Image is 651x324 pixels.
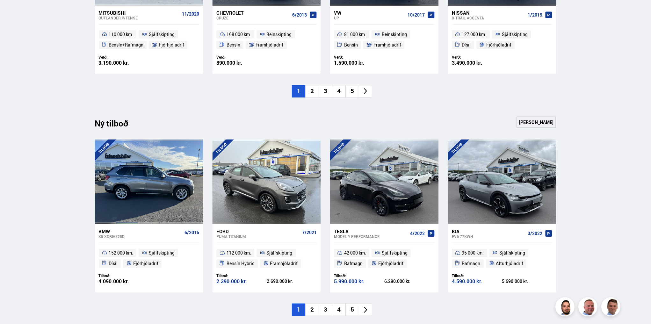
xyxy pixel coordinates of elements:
span: 10/2017 [408,12,425,18]
div: Cruze [216,16,290,20]
li: 4 [332,304,345,316]
span: 110 000 km. [109,31,133,38]
span: Sjálfskipting [149,31,175,38]
a: Kia EV6 77KWH 3/2022 95 000 km. Sjálfskipting Rafmagn Afturhjóladrif Tilboð: 4.590.000 kr. 5.690.... [448,224,556,292]
div: X5 XDRIVE25D [99,234,182,239]
span: Fjórhjóladrif [133,260,158,267]
span: 152 000 km. [109,249,133,257]
span: 112 000 km. [227,249,251,257]
span: 6/2015 [184,230,199,235]
div: 2.690.000 kr. [267,279,317,284]
span: Beinskipting [382,31,407,38]
span: 42 000 km. [344,249,366,257]
span: 168 000 km. [227,31,251,38]
div: Mitsubishi [99,10,179,16]
span: Bensín Hybrid [227,260,255,267]
div: X-Trail ACCENTA [452,16,525,20]
span: Dísil [462,41,471,49]
div: VW [334,10,405,16]
li: 4 [332,85,345,97]
img: FbJEzSuNWCJXmdc-.webp [602,298,621,317]
a: Tesla Model Y PERFORMANCE 4/2022 42 000 km. Sjálfskipting Rafmagn Fjórhjóladrif Tilboð: 5.990.000... [330,224,438,292]
a: VW Up 10/2017 81 000 km. Beinskipting Bensín Framhjóladrif Verð: 1.590.000 kr. [330,6,438,74]
div: Tilboð: [452,273,502,278]
div: 3.490.000 kr. [452,60,502,66]
span: Bensín+Rafmagn [109,41,143,49]
div: Up [334,16,405,20]
div: Puma TITANIUM [216,234,300,239]
li: 2 [305,85,319,97]
div: 5.990.000 kr. [334,279,384,284]
div: Tilboð: [216,273,267,278]
div: Chevrolet [216,10,290,16]
img: siFngHWaQ9KaOqBr.png [579,298,598,317]
div: Tilboð: [99,273,149,278]
span: 7/2021 [302,230,317,235]
div: 890.000 kr. [216,60,267,66]
span: Framhjóladrif [256,41,284,49]
span: Fjórhjóladrif [486,41,511,49]
li: 5 [345,85,359,97]
div: 4.590.000 kr. [452,279,502,284]
div: Ný tilboð [95,119,140,132]
li: 2 [305,304,319,316]
span: Sjálfskipting [149,249,175,257]
a: Ford Puma TITANIUM 7/2021 112 000 km. Sjálfskipting Bensín Hybrid Framhjóladrif Tilboð: 2.390.000... [213,224,321,292]
div: 6.290.000 kr. [384,279,435,284]
div: 1.590.000 kr. [334,60,384,66]
div: Model Y PERFORMANCE [334,234,407,239]
div: EV6 77KWH [452,234,525,239]
div: 3.190.000 kr. [99,60,149,66]
div: Tilboð: [334,273,384,278]
div: Outlander INTENSE [99,16,179,20]
span: Rafmagn [344,260,363,267]
a: BMW X5 XDRIVE25D 6/2015 152 000 km. Sjálfskipting Dísil Fjórhjóladrif Tilboð: 4.090.000 kr. [95,224,203,292]
div: Verð: [452,55,502,60]
a: Nissan X-Trail ACCENTA 1/2019 127 000 km. Sjálfskipting Dísil Fjórhjóladrif Verð: 3.490.000 kr. [448,6,556,74]
button: Opna LiveChat spjallviðmót [5,3,24,22]
span: 1/2019 [528,12,542,18]
span: Rafmagn [462,260,481,267]
a: [PERSON_NAME] [517,117,556,128]
span: 127 000 km. [462,31,487,38]
div: Verð: [99,55,149,60]
div: Nissan [452,10,525,16]
div: 2.390.000 kr. [216,279,267,284]
span: Afturhjóladrif [496,260,523,267]
span: 6/2013 [292,12,307,18]
div: 5.690.000 kr. [502,279,552,284]
li: 5 [345,304,359,316]
span: 3/2022 [528,231,542,236]
span: Framhjóladrif [270,260,298,267]
div: BMW [99,228,182,234]
span: 4/2022 [410,231,425,236]
span: Beinskipting [267,31,292,38]
a: Chevrolet Cruze 6/2013 168 000 km. Beinskipting Bensín Framhjóladrif Verð: 890.000 kr. [213,6,321,74]
span: Sjálfskipting [499,249,525,257]
div: Ford [216,228,300,234]
span: Sjálfskipting [502,31,528,38]
img: nhp88E3Fdnt1Opn2.png [556,298,575,317]
li: 1 [292,85,305,97]
span: Bensín [227,41,240,49]
span: Fjórhjóladrif [378,260,403,267]
li: 3 [319,304,332,316]
span: Dísil [109,260,118,267]
span: Sjálfskipting [267,249,293,257]
li: 3 [319,85,332,97]
div: Tesla [334,228,407,234]
span: 95 000 km. [462,249,484,257]
span: Framhjóladrif [373,41,401,49]
span: Bensín [344,41,358,49]
span: 81 000 km. [344,31,366,38]
span: Fjórhjóladrif [159,41,184,49]
li: 1 [292,304,305,316]
span: Sjálfskipting [382,249,408,257]
span: 11/2020 [182,11,199,17]
div: 4.090.000 kr. [99,279,149,284]
a: Mitsubishi Outlander INTENSE 11/2020 110 000 km. Sjálfskipting Bensín+Rafmagn Fjórhjóladrif Verð:... [95,6,203,74]
div: Kia [452,228,525,234]
div: Verð: [216,55,267,60]
div: Verð: [334,55,384,60]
